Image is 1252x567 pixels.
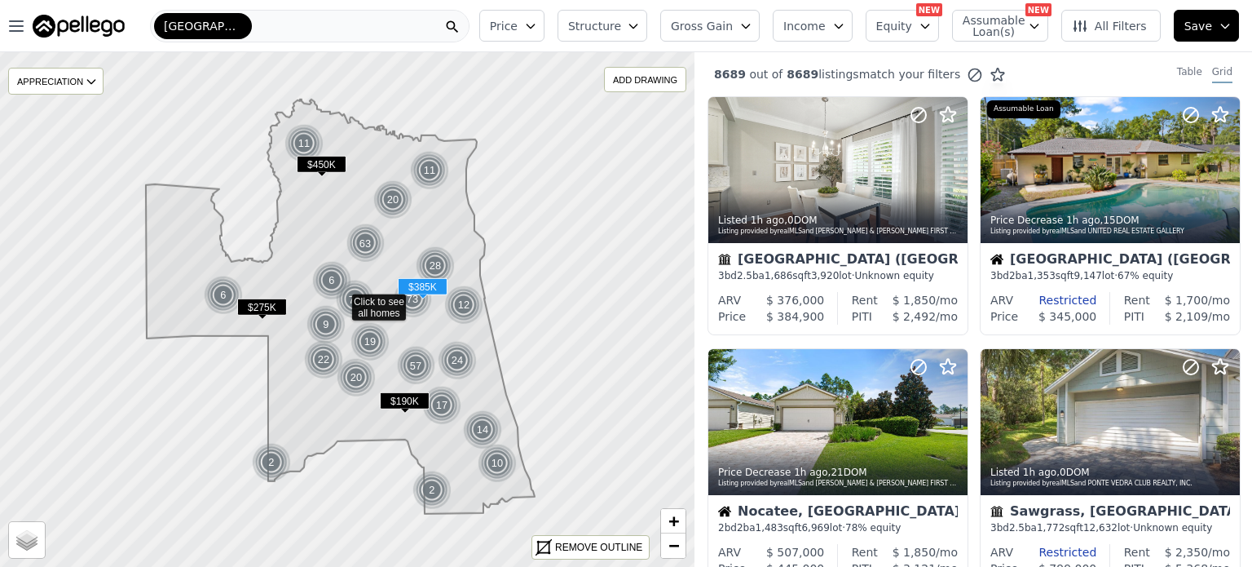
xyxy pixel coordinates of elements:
div: Listing provided by realMLS and PONTE VEDRA CLUB REALTY, INC. [990,479,1232,489]
img: House [718,505,731,518]
img: g2.png [344,222,386,264]
span: 1,772 [1037,522,1065,534]
img: g1.png [478,444,518,483]
div: 73 [391,277,433,319]
span: $ 2,350 [1165,546,1208,559]
img: g1.png [312,261,352,300]
div: PITI [1124,308,1144,325]
img: g1.png [204,276,244,315]
div: 22 [304,340,343,379]
a: Listed 1h ago,0DOMListing provided byrealMLSand [PERSON_NAME] & [PERSON_NAME] FIRST COASTTownhous... [708,96,967,335]
img: g1.png [373,180,413,219]
div: Restricted [1013,292,1096,308]
time: 2025-08-29 15:36 [751,215,784,226]
div: Rent [1124,292,1150,308]
span: $ 345,000 [1038,310,1096,323]
div: 9 [306,305,346,344]
a: Layers [9,522,45,558]
div: 6 [312,261,351,300]
span: 3,920 [811,270,839,281]
div: [GEOGRAPHIC_DATA] ([GEOGRAPHIC_DATA]) [990,253,1230,269]
div: PITI [852,308,872,325]
span: 12,632 [1083,522,1118,534]
div: 20 [337,358,376,397]
div: out of listings [694,66,1006,83]
img: Townhouse [990,505,1003,518]
div: Price Decrease , 21 DOM [718,466,959,479]
div: 3 bd 2 ba sqft lot · 67% equity [990,269,1230,282]
button: Price [479,10,544,42]
img: g2.png [391,277,434,319]
div: 71 [333,278,375,320]
button: Save [1174,10,1239,42]
div: Rent [852,292,878,308]
img: g1.png [438,341,478,380]
div: 3 bd 2.5 ba sqft lot · Unknown equity [718,269,958,282]
a: Zoom in [661,509,686,534]
img: g1.png [410,151,450,190]
div: [GEOGRAPHIC_DATA] ([GEOGRAPHIC_DATA]) [718,253,958,269]
a: Zoom out [661,534,686,558]
div: Price [718,308,746,325]
div: /mo [1144,308,1230,325]
span: $450K [297,156,346,173]
img: g1.png [463,410,503,450]
div: ARV [718,292,741,308]
span: $275K [237,299,287,316]
div: Restricted [1013,544,1096,560]
div: $275K [237,299,287,322]
button: Assumable Loan(s) [952,10,1048,42]
div: /mo [878,544,958,560]
span: $ 1,700 [1165,294,1208,307]
div: APPRECIATION [8,68,104,95]
div: 57 [395,344,436,386]
div: $385K [398,278,447,302]
a: Price Decrease 1h ago,15DOMListing provided byrealMLSand UNITED REAL ESTATE GALLERYAssumable Loan... [980,96,1239,335]
span: 1,686 [765,270,792,281]
div: Listing provided by realMLS and UNITED REAL ESTATE GALLERY [990,227,1232,237]
button: Gross Gain [660,10,760,42]
span: $ 384,900 [766,310,824,323]
span: $ 2,492 [893,310,936,323]
div: /mo [878,292,958,308]
img: g2.png [395,344,437,386]
span: − [668,535,679,556]
div: ADD DRAWING [605,68,686,91]
time: 2025-08-29 15:36 [1066,215,1100,226]
div: Rent [1124,544,1150,560]
span: 6,969 [801,522,829,534]
div: 24 [438,341,477,380]
div: NEW [1025,3,1051,16]
time: 2025-08-29 15:35 [794,467,827,478]
div: Nocatee, [GEOGRAPHIC_DATA] [718,505,958,521]
span: 1,353 [1028,270,1056,281]
div: ARV [990,292,1013,308]
div: 3 bd 2.5 ba sqft lot · Unknown equity [990,521,1230,534]
div: 10 [478,444,517,483]
span: Equity [876,18,912,34]
span: Structure [568,18,620,34]
img: g1.png [412,471,452,510]
div: Listed , 0 DOM [990,466,1232,479]
div: Listing provided by realMLS and [PERSON_NAME] & [PERSON_NAME] FIRST COAST [718,479,959,489]
div: REMOVE OUTLINE [555,540,642,555]
span: 8689 [714,68,746,81]
img: g1.png [350,322,390,361]
span: match your filters [859,66,961,82]
span: Income [783,18,826,34]
span: Save [1184,18,1212,34]
span: $ 2,109 [1165,310,1208,323]
div: 19 [350,322,390,361]
img: g1.png [284,124,324,163]
div: Listing provided by realMLS and [PERSON_NAME] & [PERSON_NAME] FIRST COAST [718,227,959,237]
div: ARV [990,544,1013,560]
span: + [668,511,679,531]
div: 2 [252,443,291,482]
span: $ 376,000 [766,294,824,307]
span: $385K [398,278,447,295]
div: 20 [373,180,412,219]
div: 2 bd 2 ba sqft lot · 78% equity [718,521,958,534]
button: Equity [866,10,939,42]
img: g1.png [337,358,377,397]
div: Sawgrass, [GEOGRAPHIC_DATA] [990,505,1230,521]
